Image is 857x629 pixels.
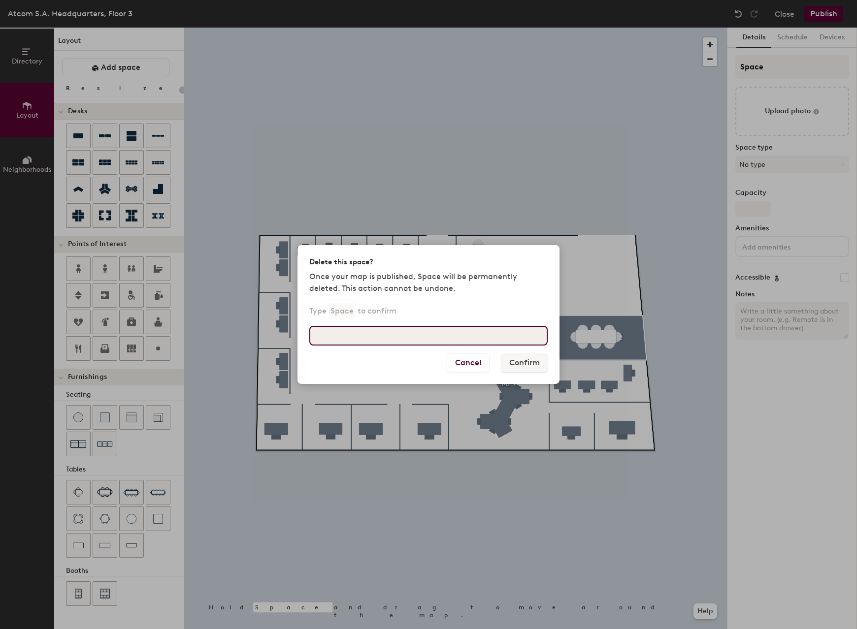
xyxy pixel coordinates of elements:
[309,271,548,294] p: Once your map is published, Space will be permanently deleted. This action cannot be undone.
[329,303,356,319] p: Space
[447,353,490,372] button: Cancel
[501,353,548,372] button: Confirm
[309,303,396,319] p: Type to confirm
[309,257,373,267] h2: Delete this space?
